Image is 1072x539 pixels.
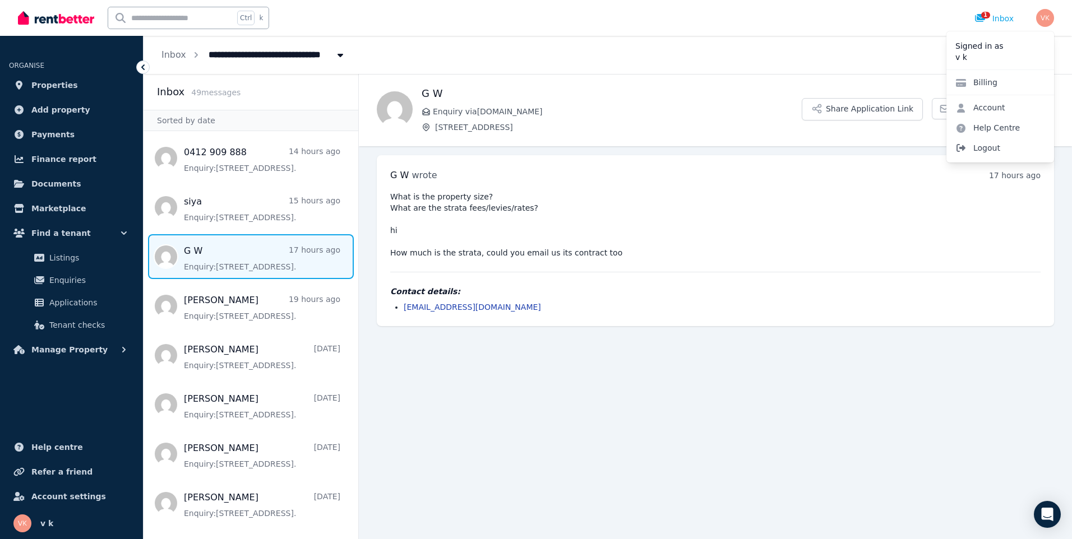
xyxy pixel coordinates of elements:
[9,485,134,508] a: Account settings
[9,123,134,146] a: Payments
[31,440,83,454] span: Help centre
[49,273,125,287] span: Enquiries
[802,98,923,120] button: Share Application Link
[9,62,44,69] span: ORGANISE
[31,152,96,166] span: Finance report
[18,10,94,26] img: RentBetter
[435,122,802,133] span: [STREET_ADDRESS]
[184,392,340,420] a: [PERSON_NAME][DATE]Enquiry:[STREET_ADDRESS].
[9,461,134,483] a: Refer a friend
[9,338,134,361] button: Manage Property
[49,251,125,264] span: Listings
[946,138,1054,158] span: Logout
[49,318,125,332] span: Tenant checks
[422,86,802,101] h1: G W
[9,99,134,121] a: Add property
[404,303,541,312] a: [EMAIL_ADDRESS][DOMAIN_NAME]
[31,177,81,190] span: Documents
[9,436,134,458] a: Help centre
[13,314,130,336] a: Tenant checks
[237,11,255,25] span: Ctrl
[49,296,125,309] span: Applications
[184,195,340,223] a: siya15 hours agoEnquiry:[STREET_ADDRESS].
[9,173,134,195] a: Documents
[13,269,130,291] a: Enquiries
[31,202,86,215] span: Marketplace
[31,78,78,92] span: Properties
[144,36,364,74] nav: Breadcrumb
[31,103,90,117] span: Add property
[31,343,108,356] span: Manage Property
[946,97,1014,118] a: Account
[13,247,130,269] a: Listings
[40,517,53,530] span: v k
[9,197,134,220] a: Marketplace
[31,226,91,240] span: Find a tenant
[259,13,263,22] span: k
[932,98,986,119] a: Email
[184,244,340,272] a: G W17 hours agoEnquiry:[STREET_ADDRESS].
[412,170,437,180] span: wrote
[184,294,340,322] a: [PERSON_NAME]19 hours agoEnquiry:[STREET_ADDRESS].
[13,514,31,532] img: v k
[989,171,1041,180] time: 17 hours ago
[955,40,1045,52] p: Signed in as
[390,286,1041,297] h4: Contact details:
[946,72,1006,92] a: Billing
[184,146,340,174] a: 0412 909 88814 hours agoEnquiry:[STREET_ADDRESS].
[13,291,130,314] a: Applications
[9,148,134,170] a: Finance report
[390,170,409,180] span: G W
[184,442,340,470] a: [PERSON_NAME][DATE]Enquiry:[STREET_ADDRESS].
[184,491,340,519] a: [PERSON_NAME][DATE]Enquiry:[STREET_ADDRESS].
[191,88,241,97] span: 49 message s
[390,191,1041,258] pre: What is the property size? What are the strata fees/levies/rates? hi How much is the strata, coul...
[981,12,990,18] span: 1
[955,52,1045,63] p: v k
[974,13,1014,24] div: Inbox
[144,110,358,131] div: Sorted by date
[31,465,93,478] span: Refer a friend
[1034,501,1061,528] div: Open Intercom Messenger
[184,343,340,371] a: [PERSON_NAME][DATE]Enquiry:[STREET_ADDRESS].
[1036,9,1054,27] img: v k
[31,128,75,141] span: Payments
[377,91,413,127] img: G W
[9,222,134,244] button: Find a tenant
[157,84,184,100] h2: Inbox
[161,49,186,60] a: Inbox
[9,74,134,96] a: Properties
[433,106,802,117] span: Enquiry via [DOMAIN_NAME]
[31,490,106,503] span: Account settings
[946,118,1029,138] a: Help Centre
